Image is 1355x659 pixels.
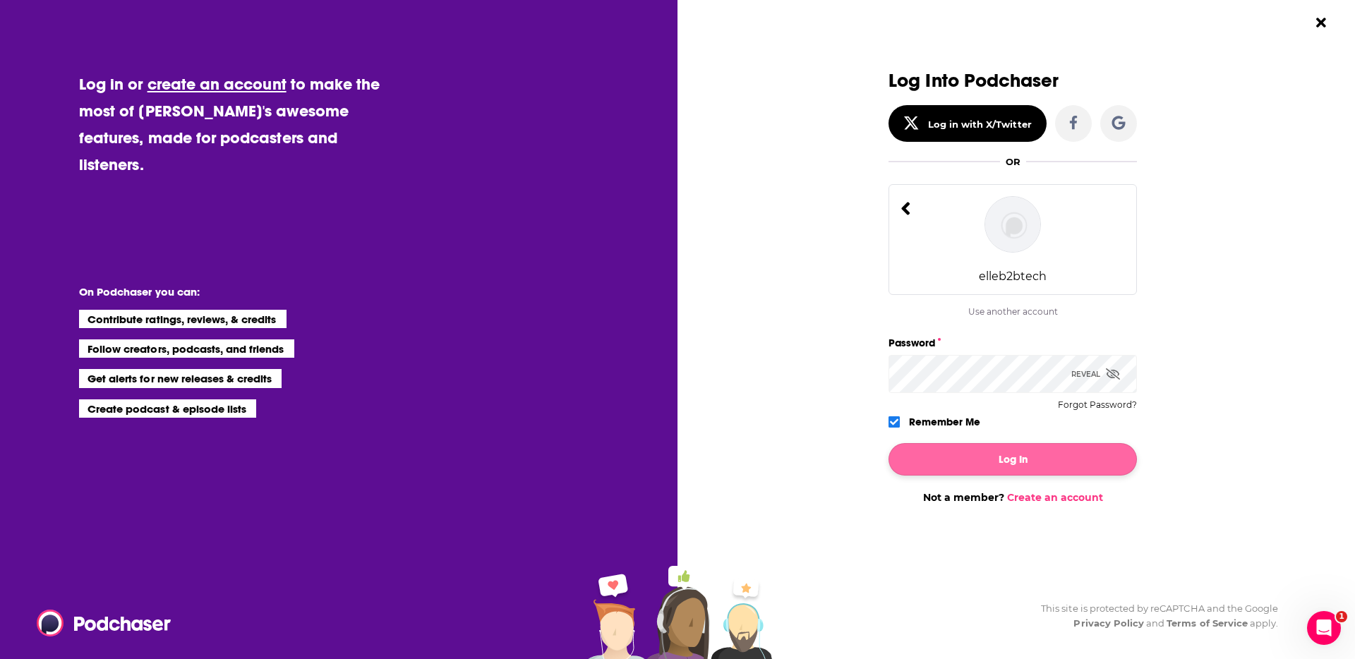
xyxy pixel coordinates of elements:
li: Create podcast & episode lists [79,399,256,418]
button: Log In [889,443,1137,476]
div: Reveal [1071,355,1120,393]
li: Follow creators, podcasts, and friends [79,339,294,358]
a: create an account [147,74,287,94]
button: Close Button [1308,9,1335,36]
li: Contribute ratings, reviews, & credits [79,310,287,328]
li: On Podchaser you can: [79,285,361,298]
img: elleb2btech [984,196,1041,253]
div: Log in with X/Twitter [928,119,1032,130]
button: Forgot Password? [1058,400,1137,410]
div: OR [1006,156,1020,167]
a: Create an account [1007,491,1103,504]
div: elleb2btech [979,270,1047,283]
iframe: Intercom live chat [1307,611,1341,645]
button: Log in with X/Twitter [889,105,1047,142]
img: Podchaser - Follow, Share and Rate Podcasts [37,610,172,636]
a: Podchaser - Follow, Share and Rate Podcasts [37,610,161,636]
h3: Log Into Podchaser [889,71,1137,91]
div: Use another account [889,306,1137,317]
li: Get alerts for new releases & credits [79,369,282,387]
a: Terms of Service [1167,617,1248,629]
div: This site is protected by reCAPTCHA and the Google and apply. [1030,601,1278,631]
label: Remember Me [909,413,980,431]
div: Not a member? [889,491,1137,504]
span: 1 [1336,611,1347,622]
label: Password [889,334,1137,352]
a: Privacy Policy [1073,617,1144,629]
